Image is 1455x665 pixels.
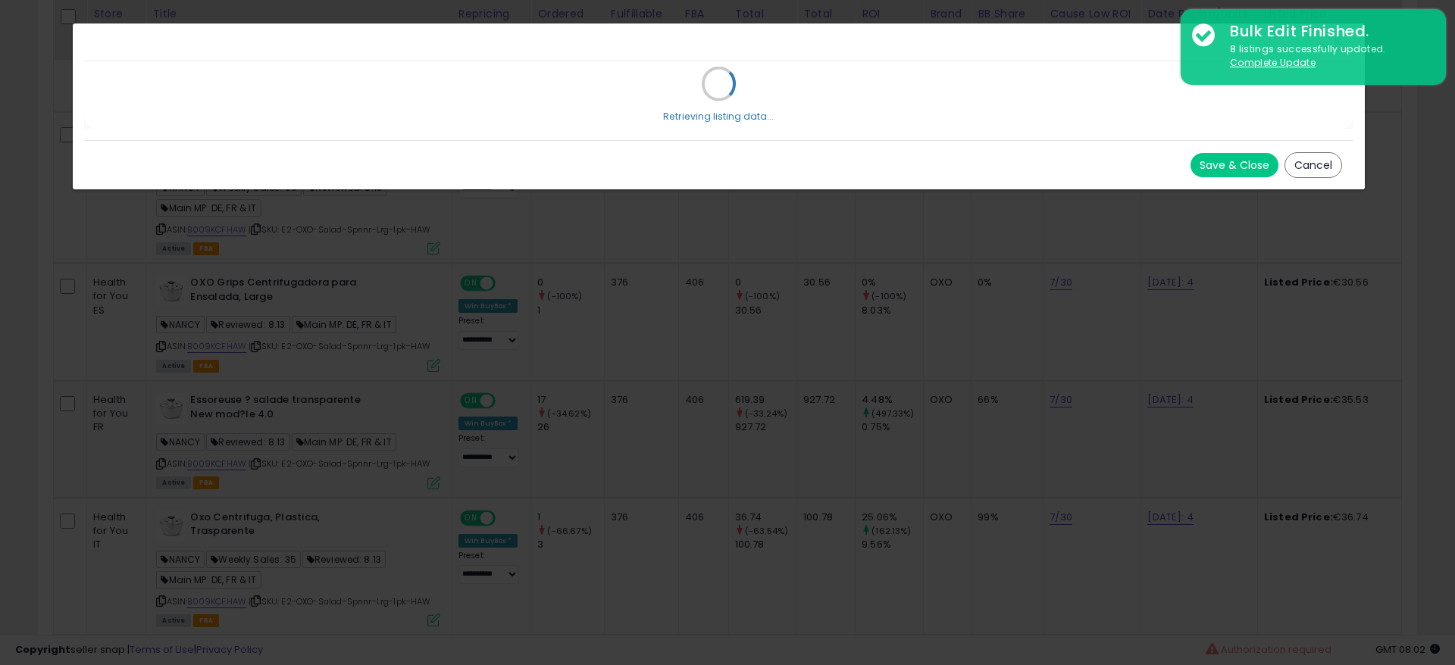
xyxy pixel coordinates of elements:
div: Bulk Edit Finished. [1219,20,1435,42]
div: 8 listings successfully updated. [1219,42,1435,70]
button: Save & Close [1191,153,1278,177]
button: Cancel [1284,152,1342,178]
u: Complete Update [1230,56,1316,69]
div: Retrieving listing data... [663,110,774,123]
